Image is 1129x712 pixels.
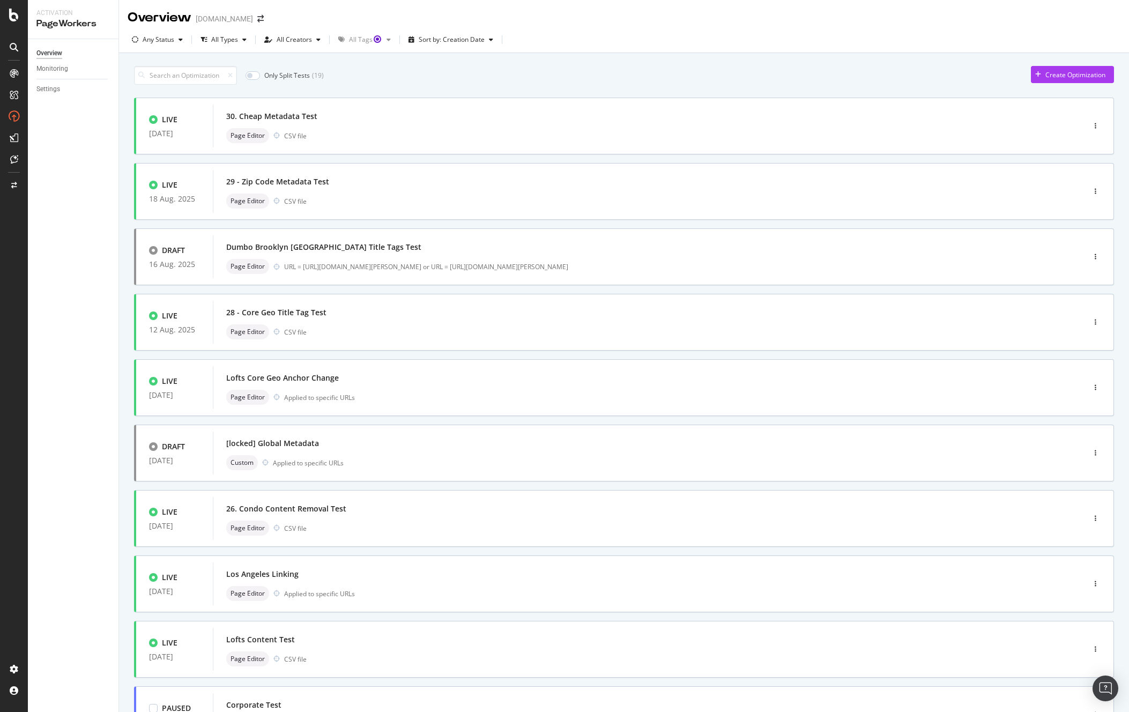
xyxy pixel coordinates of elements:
[284,589,355,598] div: Applied to specific URLs
[162,310,177,321] div: LIVE
[226,455,258,470] div: neutral label
[226,503,346,514] div: 26. Condo Content Removal Test
[211,36,238,43] div: All Types
[284,262,1039,271] div: URL = [URL][DOMAIN_NAME][PERSON_NAME] or URL = [URL][DOMAIN_NAME][PERSON_NAME]
[128,31,187,48] button: Any Status
[128,9,191,27] div: Overview
[149,260,200,269] div: 16 Aug. 2025
[260,31,325,48] button: All Creators
[284,328,307,337] div: CSV file
[231,132,265,139] span: Page Editor
[134,66,237,85] input: Search an Optimization
[162,114,177,125] div: LIVE
[231,656,265,662] span: Page Editor
[226,390,269,405] div: neutral label
[226,569,299,580] div: Los Angeles Linking
[149,456,200,465] div: [DATE]
[149,652,200,661] div: [DATE]
[1031,66,1114,83] button: Create Optimization
[349,36,382,43] div: All Tags
[373,34,382,44] div: Tooltip anchor
[226,259,269,274] div: neutral label
[149,325,200,334] div: 12 Aug. 2025
[162,637,177,648] div: LIVE
[257,15,264,23] div: arrow-right-arrow-left
[226,307,326,318] div: 28 - Core Geo Title Tag Test
[419,36,485,43] div: Sort by: Creation Date
[231,459,254,466] span: Custom
[36,63,68,75] div: Monitoring
[231,525,265,531] span: Page Editor
[196,13,253,24] div: [DOMAIN_NAME]
[36,9,110,18] div: Activation
[162,376,177,387] div: LIVE
[231,394,265,400] span: Page Editor
[149,522,200,530] div: [DATE]
[284,655,307,664] div: CSV file
[226,128,269,143] div: neutral label
[36,84,111,95] a: Settings
[273,458,344,468] div: Applied to specific URLs
[143,36,174,43] div: Any Status
[226,324,269,339] div: neutral label
[36,63,111,75] a: Monitoring
[312,71,324,80] div: ( 19 )
[231,263,265,270] span: Page Editor
[284,131,307,140] div: CSV file
[226,700,281,710] div: Corporate Test
[226,586,269,601] div: neutral label
[36,84,60,95] div: Settings
[226,242,421,253] div: Dumbo Brooklyn [GEOGRAPHIC_DATA] Title Tags Test
[196,31,251,48] button: All Types
[162,441,185,452] div: DRAFT
[162,572,177,583] div: LIVE
[231,590,265,597] span: Page Editor
[226,373,339,383] div: Lofts Core Geo Anchor Change
[36,18,110,30] div: PageWorkers
[162,507,177,517] div: LIVE
[404,31,497,48] button: Sort by: Creation Date
[226,194,269,209] div: neutral label
[149,129,200,138] div: [DATE]
[1093,676,1118,701] div: Open Intercom Messenger
[149,195,200,203] div: 18 Aug. 2025
[334,31,395,48] button: All TagsTooltip anchor
[36,48,62,59] div: Overview
[226,634,295,645] div: Lofts Content Test
[162,180,177,190] div: LIVE
[284,524,307,533] div: CSV file
[264,71,310,80] div: Only Split Tests
[162,245,185,256] div: DRAFT
[226,438,319,449] div: [locked] Global Metadata
[1045,70,1105,79] div: Create Optimization
[226,651,269,666] div: neutral label
[226,521,269,536] div: neutral label
[284,393,355,402] div: Applied to specific URLs
[149,391,200,399] div: [DATE]
[226,176,329,187] div: 29 - Zip Code Metadata Test
[149,587,200,596] div: [DATE]
[277,36,312,43] div: All Creators
[284,197,307,206] div: CSV file
[231,198,265,204] span: Page Editor
[231,329,265,335] span: Page Editor
[36,48,111,59] a: Overview
[226,111,317,122] div: 30. Cheap Metadata Test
